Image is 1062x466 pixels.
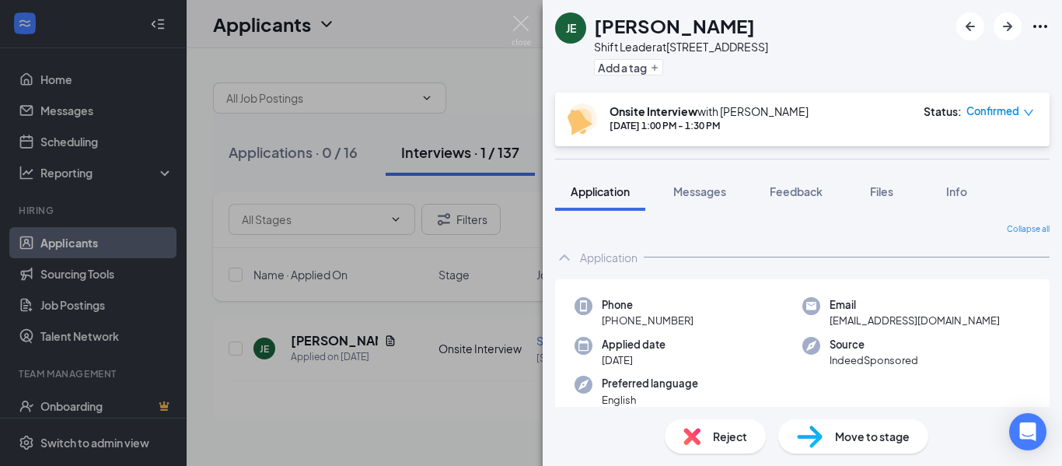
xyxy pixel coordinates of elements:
button: ArrowLeftNew [956,12,984,40]
button: ArrowRight [994,12,1022,40]
h1: [PERSON_NAME] [594,12,755,39]
button: PlusAdd a tag [594,59,663,75]
span: Applied date [602,337,665,352]
div: Status : [924,103,962,119]
span: Source [830,337,918,352]
div: Application [580,250,638,265]
span: Messages [673,184,726,198]
span: Preferred language [602,376,698,391]
span: down [1023,107,1034,118]
span: IndeedSponsored [830,352,918,368]
span: Info [946,184,967,198]
span: Application [571,184,630,198]
span: Feedback [770,184,823,198]
svg: Plus [650,63,659,72]
div: JE [566,20,576,36]
span: Files [870,184,893,198]
div: Open Intercom Messenger [1009,413,1046,450]
svg: ArrowLeftNew [961,17,980,36]
svg: Ellipses [1031,17,1050,36]
svg: ChevronUp [555,248,574,267]
div: [DATE] 1:00 PM - 1:30 PM [610,119,809,132]
span: Reject [713,428,747,445]
span: Confirmed [966,103,1019,119]
div: Shift Leader at [STREET_ADDRESS] [594,39,768,54]
span: [PHONE_NUMBER] [602,313,693,328]
span: Collapse all [1007,223,1050,236]
span: [DATE] [602,352,665,368]
span: Move to stage [835,428,910,445]
b: Onsite Interview [610,104,697,118]
span: English [602,392,698,408]
span: Phone [602,297,693,313]
span: Email [830,297,1000,313]
div: with [PERSON_NAME] [610,103,809,119]
svg: ArrowRight [998,17,1017,36]
span: [EMAIL_ADDRESS][DOMAIN_NAME] [830,313,1000,328]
